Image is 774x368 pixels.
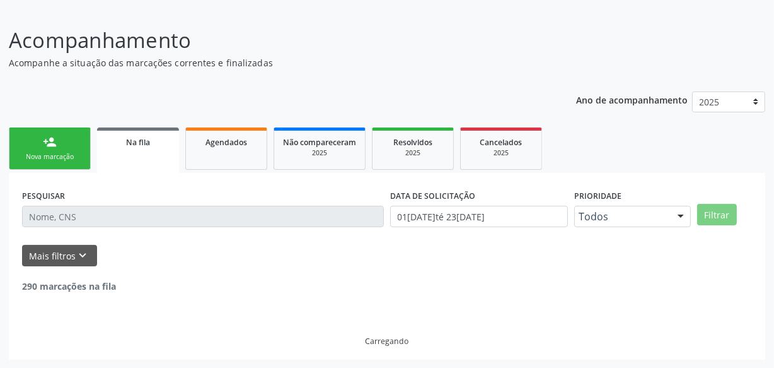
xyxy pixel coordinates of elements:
[579,210,665,223] span: Todos
[9,25,538,56] p: Acompanhamento
[480,137,523,148] span: Cancelados
[22,206,384,227] input: Nome, CNS
[22,280,116,292] strong: 290 marcações na fila
[390,206,568,227] input: Selecione um intervalo
[283,137,356,148] span: Não compareceram
[574,186,621,206] label: Prioridade
[9,56,538,69] p: Acompanhe a situação das marcações correntes e finalizadas
[697,204,737,225] button: Filtrar
[390,186,475,206] label: DATA DE SOLICITAÇÃO
[43,135,57,149] div: person_add
[393,137,432,148] span: Resolvidos
[76,249,90,263] i: keyboard_arrow_down
[205,137,247,148] span: Agendados
[576,92,688,107] p: Ano de acompanhamento
[22,245,97,267] button: Mais filtroskeyboard_arrow_down
[366,336,409,347] div: Carregando
[381,148,444,158] div: 2025
[18,152,81,162] div: Nova marcação
[126,137,150,148] span: Na fila
[470,148,533,158] div: 2025
[283,148,356,158] div: 2025
[22,186,65,206] label: PESQUISAR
